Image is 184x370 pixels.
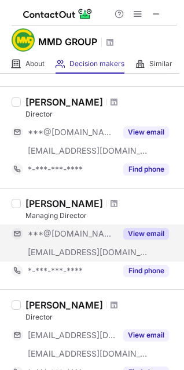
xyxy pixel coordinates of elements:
[69,59,124,68] span: Decision makers
[25,299,103,311] div: [PERSON_NAME]
[123,126,169,138] button: Reveal Button
[25,59,45,68] span: About
[28,247,148,257] span: [EMAIL_ADDRESS][DOMAIN_NAME]
[28,146,148,156] span: [EMAIL_ADDRESS][DOMAIN_NAME]
[25,312,177,322] div: Director
[28,349,148,359] span: [EMAIL_ADDRESS][DOMAIN_NAME]
[25,198,103,209] div: [PERSON_NAME]
[123,228,169,240] button: Reveal Button
[25,211,177,221] div: Managing Director
[28,127,116,137] span: ***@[DOMAIN_NAME]
[28,330,116,340] span: [EMAIL_ADDRESS][DOMAIN_NAME]
[123,329,169,341] button: Reveal Button
[23,7,93,21] img: ContactOut v5.3.10
[149,59,172,68] span: Similar
[28,228,116,239] span: ***@[DOMAIN_NAME]
[38,35,97,49] h1: MMD GROUP
[25,109,177,119] div: Director
[25,96,103,108] div: [PERSON_NAME]
[123,265,169,277] button: Reveal Button
[12,28,35,52] img: 68bb28bdd9eb3e329a2f657f88871f36
[123,164,169,175] button: Reveal Button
